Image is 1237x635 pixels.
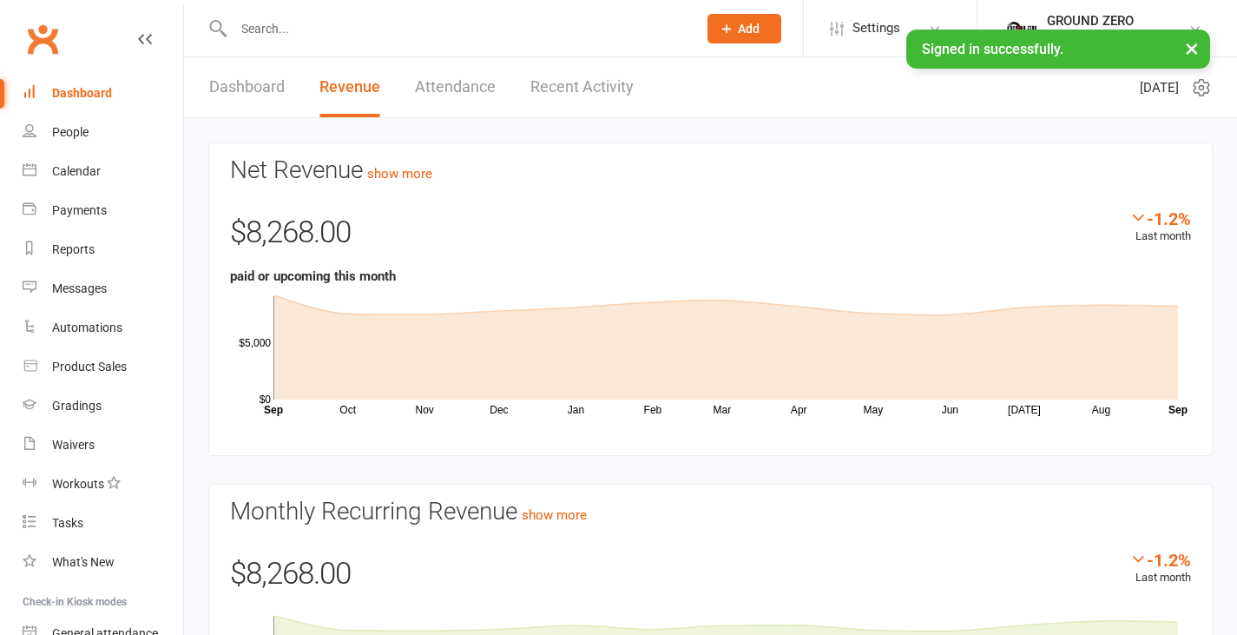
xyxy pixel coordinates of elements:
[852,9,900,48] span: Settings
[52,438,95,452] div: Waivers
[23,230,183,269] a: Reports
[230,268,396,284] strong: paid or upcoming this month
[415,57,496,117] a: Attendance
[52,321,122,334] div: Automations
[23,191,183,230] a: Payments
[52,281,107,295] div: Messages
[367,166,432,182] a: show more
[230,499,1191,526] h3: Monthly Recurring Revenue
[319,57,380,117] a: Revenue
[52,399,102,413] div: Gradings
[21,17,64,61] a: Clubworx
[23,347,183,387] a: Product Sales
[1129,208,1191,246] div: Last month
[23,269,183,308] a: Messages
[228,17,685,41] input: Search...
[23,465,183,504] a: Workouts
[707,14,781,43] button: Add
[230,550,1191,607] div: $8,268.00
[23,504,183,543] a: Tasks
[52,360,127,374] div: Product Sales
[738,22,760,36] span: Add
[52,477,104,491] div: Workouts
[1047,13,1181,29] div: GROUND ZERO
[52,125,89,139] div: People
[1003,11,1038,46] img: thumb_image1749514215.png
[52,164,101,178] div: Calendar
[209,57,285,117] a: Dashboard
[1047,29,1181,44] div: Ground Zero Martial Arts
[522,507,587,523] a: show more
[230,157,1191,184] h3: Net Revenue
[23,426,183,465] a: Waivers
[23,74,183,113] a: Dashboard
[23,113,183,152] a: People
[23,152,183,191] a: Calendar
[1140,77,1179,98] span: [DATE]
[922,41,1063,57] span: Signed in successfully.
[1176,30,1207,67] button: ×
[23,387,183,426] a: Gradings
[1129,208,1191,228] div: -1.2%
[23,543,183,582] a: What's New
[23,308,183,347] a: Automations
[52,203,107,217] div: Payments
[52,86,112,100] div: Dashboard
[530,57,634,117] a: Recent Activity
[52,242,95,256] div: Reports
[52,516,83,530] div: Tasks
[1129,550,1191,569] div: -1.2%
[1129,550,1191,587] div: Last month
[230,208,1191,266] div: $8,268.00
[52,555,115,569] div: What's New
